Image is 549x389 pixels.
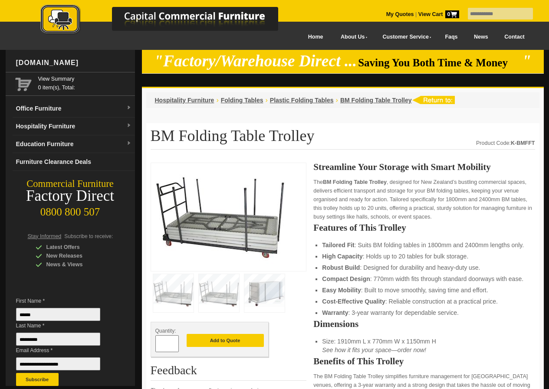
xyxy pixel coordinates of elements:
[13,50,135,76] div: [DOMAIN_NAME]
[322,286,526,294] li: : Built to move smoothly, saving time and effort.
[6,190,135,202] div: Factory Direct
[373,27,437,47] a: Customer Service
[322,298,385,305] strong: Cost-Effective Quality
[38,75,131,91] span: 0 item(s), Total:
[16,4,320,39] a: Capital Commercial Furniture Logo
[216,96,218,105] li: ›
[322,242,354,248] strong: Tailored Fit
[13,118,135,135] a: Hospitality Furnituredropdown
[313,357,535,366] h2: Benefits of This Trolley
[187,334,264,347] button: Add to Quote
[38,75,131,83] a: View Summary
[331,27,373,47] a: About Us
[323,179,387,185] strong: BM Folding Table Trolley
[322,241,526,249] li: : Suits BM folding tables in 1800mm and 2400mm lengths only.
[126,141,131,146] img: dropdown
[313,320,535,328] h2: Dimensions
[16,373,59,386] button: Subscribe
[13,153,135,171] a: Furniture Clearance Deals
[151,127,535,150] h1: BM Folding Table Trolley
[322,308,526,317] li: : 3-year warranty for dependable service.
[313,163,535,171] h2: Streamline Your Storage with Smart Mobility
[322,347,426,353] em: See how it fits your space—order now!
[265,96,267,105] li: ›
[36,243,118,252] div: Latest Offers
[155,328,176,334] span: Quantity:
[16,308,100,321] input: First Name *
[126,105,131,111] img: dropdown
[322,275,526,283] li: : 770mm width fits through standard doorways with ease.
[13,100,135,118] a: Office Furnituredropdown
[476,139,535,147] div: Product Code:
[64,233,113,239] span: Subscribe to receive:
[340,97,412,104] a: BM Folding Table Trolley
[437,27,466,47] a: Faqs
[6,202,135,218] div: 0800 800 507
[322,309,348,316] strong: Warranty
[28,233,62,239] span: Stay Informed
[496,27,533,47] a: Contact
[36,260,118,269] div: News & Views
[155,167,286,264] img: BM Folding Table Trolley
[358,57,521,69] span: Saving You Both Time & Money
[445,10,459,18] span: 0
[16,4,320,36] img: Capital Commercial Furniture Logo
[417,11,459,17] a: View Cart0
[412,96,455,104] img: return to
[418,11,459,17] strong: View Cart
[313,178,535,221] p: The , designed for New Zealand’s bustling commercial spaces, delivers efficient transport and sto...
[336,96,338,105] li: ›
[270,97,334,104] a: Plastic Folding Tables
[16,321,113,330] span: Last Name *
[126,123,131,128] img: dropdown
[16,333,100,346] input: Last Name *
[151,364,307,381] h2: Feedback
[16,346,113,355] span: Email Address *
[522,52,531,70] em: "
[322,263,526,272] li: : Designed for durability and heavy-duty use.
[511,140,535,146] strong: K-BMFFT
[322,287,361,294] strong: Easy Mobility
[466,27,496,47] a: News
[322,253,362,260] strong: High Capacity
[386,11,414,17] a: My Quotes
[16,297,113,305] span: First Name *
[36,252,118,260] div: New Releases
[16,357,100,370] input: Email Address *
[322,252,526,261] li: : Holds up to 20 tables for bulk storage.
[322,275,370,282] strong: Compact Design
[13,135,135,153] a: Education Furnituredropdown
[6,178,135,190] div: Commercial Furniture
[313,223,535,232] h2: Features of This Trolley
[154,52,357,70] em: "Factory/Warehouse Direct ...
[322,297,526,306] li: : Reliable construction at a practical price.
[322,264,360,271] strong: Robust Build
[155,97,214,104] a: Hospitality Furniture
[322,337,526,354] li: Size: 1910mm L x 770mm W x 1150mm H
[221,97,263,104] a: Folding Tables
